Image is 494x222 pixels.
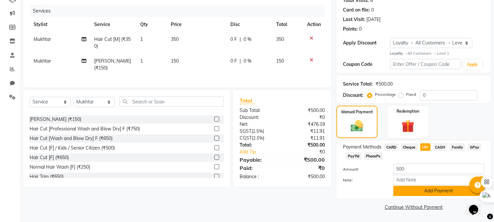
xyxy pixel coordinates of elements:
[253,128,263,134] span: 2.5%
[30,145,115,152] div: Hair Cut [F] / Kids / Senior Citizen (₹500)
[272,17,303,32] th: Total
[393,164,484,174] input: Amount
[3,40,23,45] label: Font Size
[390,51,407,56] strong: Loyalty →
[235,173,282,180] div: Balance :
[343,26,358,33] div: Points:
[282,164,330,172] div: ₹0
[230,36,237,43] span: 0 F
[235,107,282,114] div: Sub Total:
[30,154,69,161] div: Hair Cut [F] (₹650)
[235,135,282,142] div: ( )
[94,36,131,49] span: Hair Cut [M] (₹350)
[3,3,96,9] div: Outline
[235,164,282,172] div: Paid:
[433,143,447,151] span: CASH
[450,143,465,151] span: Family
[136,17,167,32] th: Qty
[463,60,482,69] button: Apply
[303,17,325,32] th: Action
[226,17,272,32] th: Disc
[282,156,330,164] div: ₹500.00
[343,16,365,23] div: Last Visit:
[30,135,113,142] div: Hair Cut [Wash and Blow Dry] F (₹650)
[235,128,282,135] div: ( )
[347,119,367,133] img: _cash.svg
[240,97,255,104] span: Total
[343,7,370,14] div: Card on file:
[282,135,330,142] div: ₹11.91
[235,142,282,149] div: Total:
[230,58,237,65] span: 0 F
[235,114,282,121] div: Discount:
[376,81,393,88] div: ₹500.00
[390,59,460,69] input: Enter Offer / Coupon Code
[282,107,330,114] div: ₹500.00
[240,135,252,141] span: CGST
[346,152,361,160] span: PayTM
[30,164,90,171] div: Normal Hair Wash [F] (₹250)
[343,61,390,68] div: Coupon Code
[406,92,416,97] label: Fixed
[390,51,484,56] div: All Customers → Level 1
[30,5,330,17] div: Services
[30,173,64,180] div: Hair Trim (₹650)
[3,21,96,28] h3: Style
[364,152,383,160] span: PhonePe
[338,204,489,211] a: Continue Without Payment
[282,128,330,135] div: ₹11.91
[244,36,251,43] span: 0 %
[338,166,388,172] label: Amount:
[468,143,481,151] span: GPay
[235,149,290,155] a: Add Tip
[94,58,131,71] span: [PERSON_NAME] (₹150)
[34,58,51,64] span: Mukhtar
[235,121,282,128] div: Net:
[8,46,18,51] span: 16 px
[171,36,179,42] span: 350
[359,26,362,33] div: 0
[171,58,179,64] span: 150
[282,173,330,180] div: ₹500.00
[90,17,136,32] th: Service
[343,40,390,46] div: Apply Discount
[338,177,388,183] label: Note:
[30,125,140,132] div: Hair Cut [Professional Wash and Blow Dry] F (₹750)
[119,97,224,107] input: Search or Scan
[253,135,263,141] span: 2.5%
[240,128,251,134] span: SGST
[282,121,330,128] div: ₹476.19
[30,17,90,32] th: Stylist
[276,36,284,42] span: 350
[235,156,282,164] div: Payable:
[343,92,363,99] div: Discount:
[398,118,418,134] img: _gift.svg
[420,143,430,151] span: UPI
[240,36,241,43] span: |
[10,9,36,14] a: Back to Top
[393,175,484,185] input: Add Note
[466,196,487,215] iframe: chat widget
[371,7,374,14] div: 0
[140,36,143,42] span: 1
[276,58,284,64] span: 150
[34,36,51,42] span: Mukhtar
[401,143,418,151] span: Cheque
[244,58,251,65] span: 0 %
[384,143,398,151] span: CARD
[282,142,330,149] div: ₹500.00
[140,58,143,64] span: 1
[341,109,373,115] label: Manual Payment
[240,58,241,65] span: |
[343,81,373,88] div: Service Total:
[366,16,380,23] div: [DATE]
[393,186,484,196] button: Add Payment
[30,116,81,123] div: [PERSON_NAME] (₹150)
[397,108,419,114] label: Redemption
[290,149,330,155] div: ₹0
[375,92,396,97] label: Percentage
[343,144,381,151] span: Payment Methods
[282,114,330,121] div: ₹0
[167,17,226,32] th: Price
